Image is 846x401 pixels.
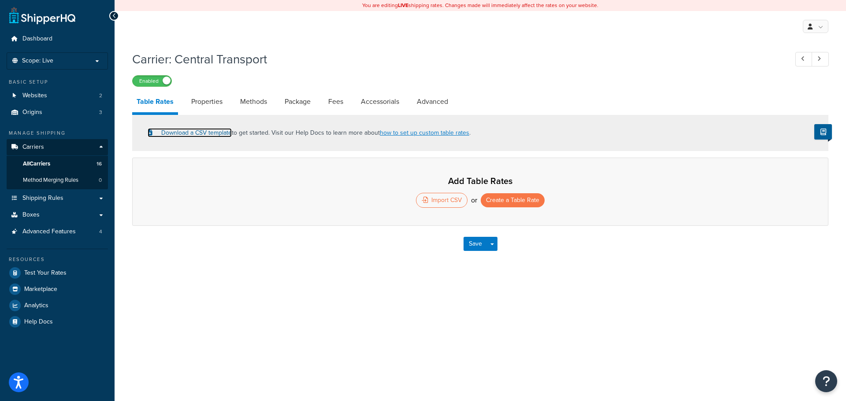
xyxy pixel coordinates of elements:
[148,128,471,138] p: to get started. Visit our Help Docs to learn more about .
[236,91,271,112] a: Methods
[7,298,108,313] a: Analytics
[24,302,48,309] span: Analytics
[7,88,108,104] a: Websites2
[187,91,227,112] a: Properties
[7,88,108,104] li: Websites
[7,139,108,189] li: Carriers
[150,176,810,186] p: Add Table Rates
[412,91,453,112] a: Advanced
[7,314,108,330] a: Help Docs
[7,281,108,297] a: Marketplace
[7,172,108,188] a: Method Merging Rules0
[398,1,408,9] b: LIVE
[24,318,53,326] span: Help Docs
[7,78,108,86] div: Basic Setup
[22,109,42,116] span: Origins
[22,195,63,202] span: Shipping Rules
[148,128,232,137] a: Download a CSV template
[795,52,813,66] a: Previous Record
[99,92,102,99] span: 2
[7,224,108,240] a: Advanced Features4
[7,31,108,47] a: Dashboard
[7,207,108,223] a: Boxes
[814,124,832,140] button: Show Help Docs
[464,237,487,251] button: Save
[7,104,108,121] a: Origins3
[7,129,108,137] div: Manage Shipping
[22,228,76,235] span: Advanced Features
[22,35,52,43] span: Dashboard
[7,139,108,155] a: Carriers
[815,370,837,392] button: Open Resource Center
[22,143,44,151] span: Carriers
[22,211,40,219] span: Boxes
[416,193,468,208] div: Import CSV
[99,109,102,116] span: 3
[7,156,108,172] a: AllCarriers16
[22,57,53,65] span: Scope: Live
[7,256,108,263] div: Resources
[99,228,102,235] span: 4
[96,160,102,168] span: 16
[7,190,108,206] a: Shipping Rules
[23,160,50,168] span: All Carriers
[132,91,178,115] a: Table Rates
[22,92,47,99] span: Websites
[324,91,348,112] a: Fees
[132,51,779,68] h1: Carrier: Central Transport
[133,76,171,86] label: Enabled
[7,172,108,188] li: Method Merging Rules
[7,104,108,121] li: Origins
[481,193,545,207] button: Create a Table Rate
[471,194,477,206] span: or
[380,128,469,137] a: how to set up custom table rates
[280,91,315,112] a: Package
[812,52,829,66] a: Next Record
[24,269,67,277] span: Test Your Rates
[7,224,108,240] li: Advanced Features
[99,177,102,184] span: 0
[7,265,108,281] a: Test Your Rates
[24,286,57,293] span: Marketplace
[356,91,404,112] a: Accessorials
[23,177,78,184] span: Method Merging Rules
